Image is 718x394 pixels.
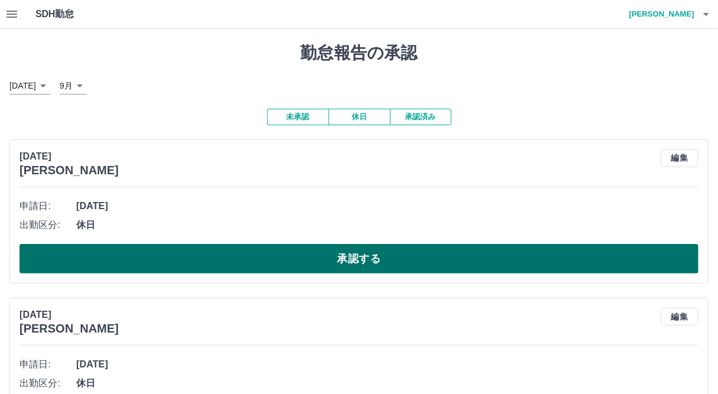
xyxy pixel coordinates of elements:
span: [DATE] [76,199,698,213]
button: 編集 [661,308,698,325]
span: 休日 [76,376,698,390]
button: 編集 [661,149,698,167]
span: 出勤区分: [20,218,76,232]
span: 申請日: [20,357,76,372]
span: 申請日: [20,199,76,213]
button: 未承認 [267,109,329,125]
button: 承認する [20,244,698,273]
h3: [PERSON_NAME] [20,322,119,336]
span: [DATE] [76,357,698,372]
div: 9月 [60,77,87,95]
p: [DATE] [20,308,119,322]
span: 休日 [76,218,698,232]
h3: [PERSON_NAME] [20,164,119,177]
span: 出勤区分: [20,376,76,390]
button: 承認済み [390,109,451,125]
div: [DATE] [9,77,50,95]
h1: 勤怠報告の承認 [9,43,709,63]
p: [DATE] [20,149,119,164]
button: 休日 [329,109,390,125]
